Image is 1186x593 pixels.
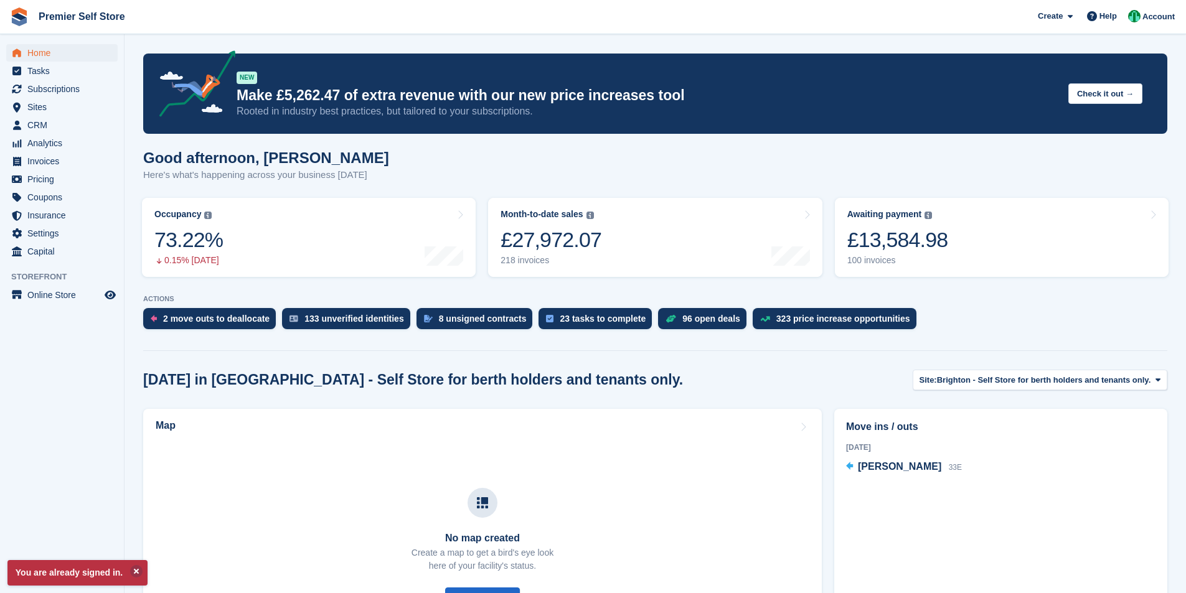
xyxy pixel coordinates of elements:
[847,209,922,220] div: Awaiting payment
[204,212,212,219] img: icon-info-grey-7440780725fd019a000dd9b08b2336e03edf1995a4989e88bcd33f0948082b44.svg
[937,374,1151,386] span: Brighton - Self Store for berth holders and tenants only.
[27,286,102,304] span: Online Store
[682,314,740,324] div: 96 open deals
[1038,10,1063,22] span: Create
[1068,83,1142,104] button: Check it out →
[103,287,118,302] a: Preview store
[477,497,488,508] img: map-icn-33ee37083ee616e46c38cad1a60f524a97daa1e2b2c8c0bc3eb3415660979fc1.svg
[539,308,658,335] a: 23 tasks to complete
[6,98,118,116] a: menu
[424,315,433,322] img: contract_signature_icon-13c848040528278c33f63329250d36e43548de30e8caae1d1a13099fd9432cc5.svg
[586,212,594,219] img: icon-info-grey-7440780725fd019a000dd9b08b2336e03edf1995a4989e88bcd33f0948082b44.svg
[846,419,1155,434] h2: Move ins / outs
[237,72,257,84] div: NEW
[156,420,176,431] h2: Map
[237,105,1058,118] p: Rooted in industry best practices, but tailored to your subscriptions.
[143,149,389,166] h1: Good afternoon, [PERSON_NAME]
[143,295,1167,303] p: ACTIONS
[154,209,201,220] div: Occupancy
[847,227,948,253] div: £13,584.98
[151,315,157,322] img: move_outs_to_deallocate_icon-f764333ba52eb49d3ac5e1228854f67142a1ed5810a6f6cc68b1a99e826820c5.svg
[412,533,553,544] h3: No map created
[154,227,223,253] div: 73.22%
[6,152,118,170] a: menu
[27,243,102,260] span: Capital
[27,189,102,206] span: Coupons
[27,207,102,224] span: Insurance
[6,225,118,242] a: menu
[289,315,298,322] img: verify_identity-adf6edd0f0f0b5bbfe63781bf79b02c33cf7c696d77639b501bdc392416b5a36.svg
[501,255,601,266] div: 218 invoices
[304,314,404,324] div: 133 unverified identities
[6,80,118,98] a: menu
[835,198,1169,277] a: Awaiting payment £13,584.98 100 invoices
[753,308,923,335] a: 323 price increase opportunities
[6,44,118,62] a: menu
[27,134,102,152] span: Analytics
[488,198,822,277] a: Month-to-date sales £27,972.07 218 invoices
[412,546,553,572] p: Create a map to get a bird's eye look here of your facility's status.
[846,459,962,475] a: [PERSON_NAME] 33E
[163,314,270,324] div: 2 move outs to deallocate
[439,314,527,324] div: 8 unsigned contracts
[1142,11,1175,23] span: Account
[846,442,1155,453] div: [DATE]
[149,50,236,121] img: price-adjustments-announcement-icon-8257ccfd72463d97f412b2fc003d46551f7dbcb40ab6d574587a9cd5c0d94...
[154,255,223,266] div: 0.15% [DATE]
[27,170,102,188] span: Pricing
[666,314,676,323] img: deal-1b604bf984904fb50ccaf53a9ad4b4a5d6e5aea283cecdc64d6e3604feb123c2.svg
[11,271,124,283] span: Storefront
[27,152,102,170] span: Invoices
[760,316,770,322] img: price_increase_opportunities-93ffe204e8149a01c8c9dc8f82e8f89637d9d84a8eef4429ea346261dce0b2c0.svg
[501,227,601,253] div: £27,972.07
[560,314,646,324] div: 23 tasks to complete
[6,170,118,188] a: menu
[10,7,29,26] img: stora-icon-8386f47178a22dfd0bd8f6a31ec36ba5ce8667c1dd55bd0f319d3a0aa187defe.svg
[949,463,962,472] span: 33E
[6,62,118,80] a: menu
[920,374,937,386] span: Site:
[27,116,102,134] span: CRM
[776,314,910,324] div: 323 price increase opportunities
[27,44,102,62] span: Home
[913,370,1167,390] button: Site: Brighton - Self Store for berth holders and tenants only.
[847,255,948,266] div: 100 invoices
[925,212,932,219] img: icon-info-grey-7440780725fd019a000dd9b08b2336e03edf1995a4989e88bcd33f0948082b44.svg
[417,308,539,335] a: 8 unsigned contracts
[6,286,118,304] a: menu
[658,308,753,335] a: 96 open deals
[34,6,130,27] a: Premier Self Store
[6,243,118,260] a: menu
[143,371,683,388] h2: [DATE] in [GEOGRAPHIC_DATA] - Self Store for berth holders and tenants only.
[1099,10,1117,22] span: Help
[501,209,583,220] div: Month-to-date sales
[237,86,1058,105] p: Make £5,262.47 of extra revenue with our new price increases tool
[858,461,941,472] span: [PERSON_NAME]
[6,189,118,206] a: menu
[27,62,102,80] span: Tasks
[143,308,282,335] a: 2 move outs to deallocate
[27,80,102,98] span: Subscriptions
[1128,10,1141,22] img: Peter Pring
[282,308,417,335] a: 133 unverified identities
[27,225,102,242] span: Settings
[27,98,102,116] span: Sites
[142,198,476,277] a: Occupancy 73.22% 0.15% [DATE]
[7,560,148,586] p: You are already signed in.
[6,207,118,224] a: menu
[143,168,389,182] p: Here's what's happening across your business [DATE]
[546,315,553,322] img: task-75834270c22a3079a89374b754ae025e5fb1db73e45f91037f5363f120a921f8.svg
[6,116,118,134] a: menu
[6,134,118,152] a: menu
